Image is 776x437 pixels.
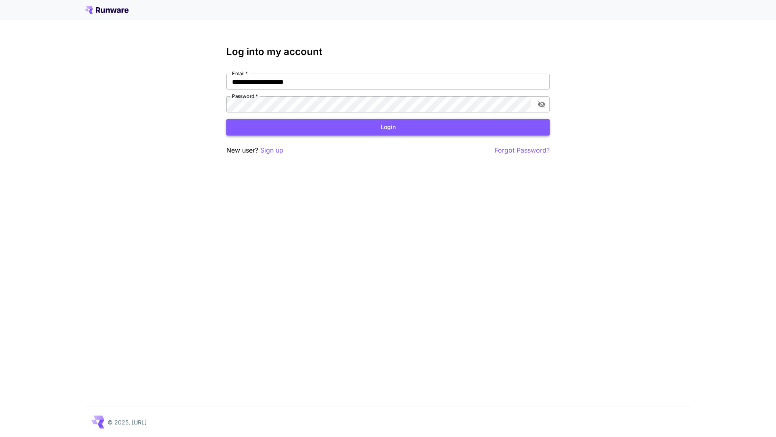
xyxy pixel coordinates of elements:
[108,418,147,426] p: © 2025, [URL]
[534,97,549,112] button: toggle password visibility
[260,145,283,155] button: Sign up
[226,119,550,136] button: Login
[232,70,248,77] label: Email
[495,145,550,155] button: Forgot Password?
[232,93,258,100] label: Password
[226,145,283,155] p: New user?
[226,46,550,57] h3: Log into my account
